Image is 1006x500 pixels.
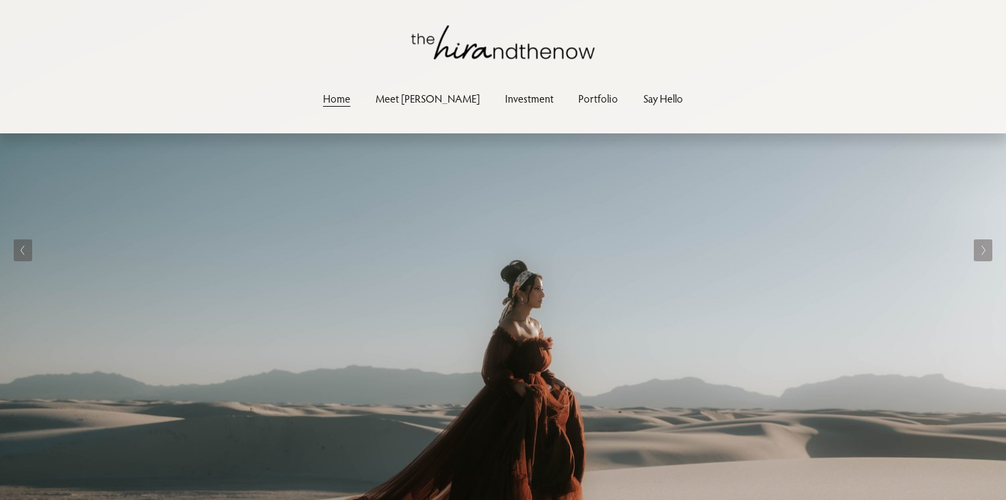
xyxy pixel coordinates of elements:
a: Say Hello [643,90,683,108]
a: Investment [505,90,554,108]
button: Previous Slide [14,239,32,261]
button: Next Slide [974,239,992,261]
a: Home [323,90,350,108]
a: Portfolio [578,90,618,108]
img: thehirandthenow [411,25,595,60]
a: Meet [PERSON_NAME] [376,90,480,108]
